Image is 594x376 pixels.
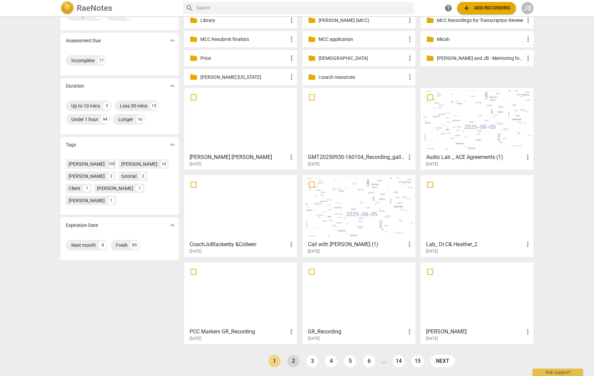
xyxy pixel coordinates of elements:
button: JB [521,2,534,14]
span: [DATE] [426,249,438,254]
div: Ask support [533,369,583,376]
span: folder [308,73,316,81]
span: [DATE] [308,161,320,167]
div: Fresh [116,242,128,249]
div: Client [69,185,80,192]
span: add [463,4,471,12]
p: i coach resources [319,74,406,81]
p: Rama [319,55,406,62]
span: Add recording [463,4,511,12]
div: 109 [107,160,115,168]
h3: ChrisAnn& Nikki [190,153,287,161]
p: Tags [66,141,76,148]
span: [DATE] [308,336,320,342]
a: Page 15 [412,355,424,367]
span: expand_more [168,82,176,90]
h3: Lab_ Dr.C& Heather_2 [426,240,524,249]
span: folder [308,35,316,43]
button: Show more [167,220,177,230]
span: more_vert [288,16,296,24]
span: [DATE] [308,249,320,254]
div: 15 [150,102,158,110]
span: search [185,4,194,12]
a: Help [442,2,454,14]
span: more_vert [288,35,296,43]
span: folder [426,54,434,62]
a: Page 3 [306,355,318,367]
div: tutorial [121,173,137,180]
div: [PERSON_NAME] [69,161,105,167]
span: folder [190,73,198,81]
p: Micah [437,36,524,43]
span: more_vert [405,328,414,336]
span: more_vert [406,35,414,43]
span: more_vert [287,153,295,161]
p: Library [200,17,288,24]
span: more_vert [524,240,532,249]
button: Show more [167,81,177,91]
img: Logo [60,1,74,15]
div: 85 [130,241,139,249]
a: Page 6 [363,355,375,367]
span: more_vert [287,328,295,336]
div: 3 [103,102,111,110]
a: GMT20250930-160104_Recording_gallery_1280x720 (1)[DATE] [305,90,413,167]
div: [PERSON_NAME] [69,197,105,204]
div: 1 [136,185,143,192]
p: MCC Recordings for Transcription Review [437,17,524,24]
div: 1 [107,197,115,204]
button: Show more [167,36,177,46]
a: Page 1 is your current page [268,355,280,367]
span: more_vert [524,35,532,43]
div: 2 [107,172,115,180]
div: 94 [101,115,109,123]
span: more_vert [405,153,414,161]
button: Show more [167,140,177,150]
span: folder [308,54,316,62]
a: GR_Recording[DATE] [305,265,413,341]
h3: Call with Tamara (1) [308,240,405,249]
span: more_vert [288,54,296,62]
span: help [444,4,452,12]
a: PCC Markers GR_Recording[DATE] [187,265,295,341]
span: expand_more [168,37,176,45]
h3: Dee [426,328,524,336]
div: Next month [71,242,96,249]
a: LogoRaeNotes [60,1,177,15]
div: 1 [83,185,91,192]
p: MCC Resubmit finalists [200,36,288,43]
a: CoachJoBlackerby &Colleen[DATE] [187,178,295,254]
div: Incomplete [71,57,95,64]
span: [DATE] [426,336,438,342]
span: folder [190,54,198,62]
a: [PERSON_NAME][DATE] [423,265,531,341]
p: Tony Farmer and JB - Mentoring for PCC [437,55,524,62]
a: [PERSON_NAME] [PERSON_NAME][DATE] [187,90,295,167]
div: Less 30 mins [120,102,147,109]
div: Longer [118,116,133,123]
div: 17 [97,56,105,65]
span: folder [190,16,198,24]
div: 8 [99,241,107,249]
span: folder [308,16,316,24]
span: folder [426,35,434,43]
a: Page 5 [344,355,356,367]
p: Assessment Due [66,37,101,44]
div: [PERSON_NAME] [121,161,157,167]
h3: Audio Lab _ ACE Agreements (1) [426,153,524,161]
span: more_vert [524,328,532,336]
a: Call with [PERSON_NAME] (1)[DATE] [305,178,413,254]
span: folder [426,16,434,24]
div: [PERSON_NAME] [97,185,133,192]
p: Lola (MCC) [319,17,406,24]
input: Search [196,3,411,14]
span: [DATE] [426,161,438,167]
a: Lab_ Dr.C& Heather_2[DATE] [423,178,531,254]
a: next [430,355,455,367]
h3: GR_Recording [308,328,405,336]
p: MCC application [319,36,406,43]
span: more_vert [288,73,296,81]
span: more_vert [406,16,414,24]
span: [DATE] [190,161,201,167]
